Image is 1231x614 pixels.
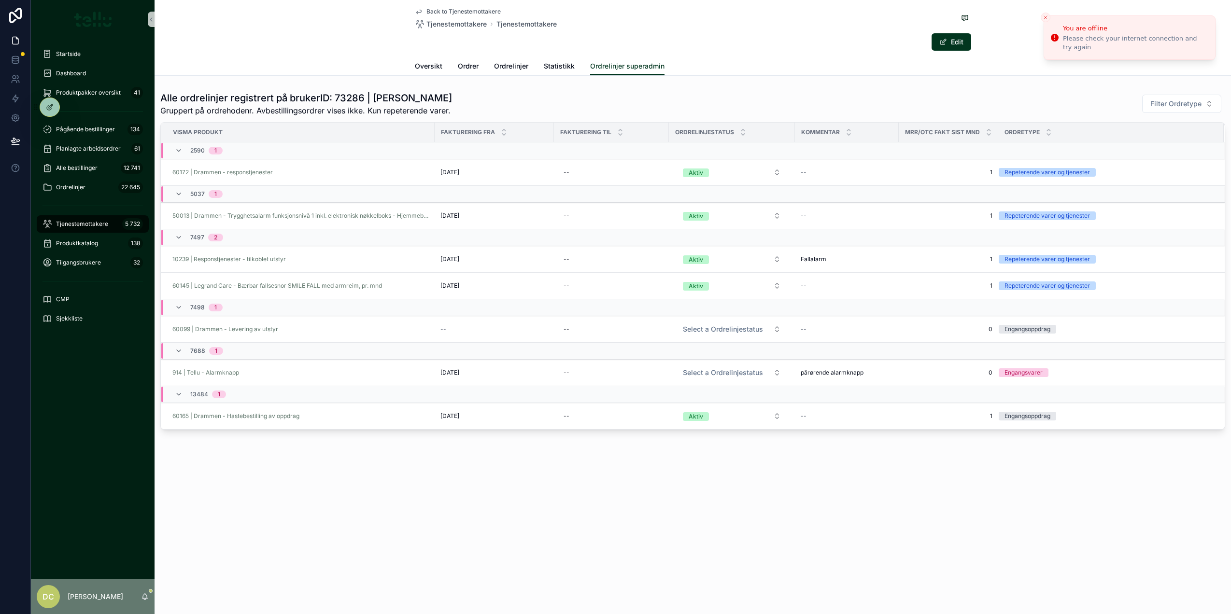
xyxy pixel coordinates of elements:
a: [DATE] [440,282,548,290]
div: Aktiv [689,282,703,291]
span: Ordrelinjer [494,61,528,71]
span: Kommentar [801,128,840,136]
div: Aktiv [689,255,703,264]
span: 10239 | Responstjenester - tilkoblet utstyr [172,255,286,263]
button: Select Button [675,164,789,181]
div: -- [564,255,569,263]
button: Close toast [1041,13,1050,22]
button: Select Button [675,407,789,425]
div: Repeterende varer og tjenester [1005,168,1090,177]
span: Fallalarm [801,255,826,263]
span: Tilgangsbrukere [56,259,101,266]
a: 60172 | Drammen - responstjenester [172,168,273,176]
button: Select Button [675,251,789,268]
a: Select Button [675,163,789,181]
span: MRR/OTC fakt sist mnd [905,128,980,136]
a: Repeterende varer og tjenester [999,211,1212,220]
span: Dashboard [56,70,86,77]
a: 60099 | Drammen - Levering av utstyr [172,325,278,333]
a: Engangsoppdrag [999,412,1212,420]
a: Ordrelinjer [494,57,528,77]
span: [DATE] [440,168,459,176]
a: 50013 | Drammen - Trygghetsalarm funksjonsnivå 1 inkl. elektronisk nøkkelboks - Hjemmeboende [172,212,429,220]
a: -- [560,251,663,267]
span: Select a Ordrelinjestatus [683,368,763,377]
a: 60172 | Drammen - responstjenester [172,168,429,176]
a: -- [440,325,548,333]
a: 60165 | Drammen - Hastebestilling av oppdrag [172,412,299,420]
a: Planlagte arbeidsordrer61 [37,140,149,157]
a: Tilgangsbrukere32 [37,254,149,271]
div: -- [564,412,569,420]
div: -- [564,369,569,377]
span: Fakturering fra [441,128,495,136]
span: Startside [56,50,81,58]
div: Engangsvarer [1005,368,1043,377]
a: Back to Tjenestemottakere [415,8,501,15]
span: Pågående bestillinger [56,126,115,133]
a: Startside [37,45,149,63]
div: 1 [214,190,217,198]
button: Select Button [675,321,789,338]
span: 13484 [190,391,208,398]
a: Produktkatalog138 [37,235,149,252]
a: Select Button [675,363,789,382]
a: 1 [905,168,992,176]
a: 0 [905,369,992,377]
span: Tjenestemottakere [426,19,487,29]
span: Planlagte arbeidsordrer [56,145,121,153]
a: -- [801,212,893,220]
div: 1 [215,347,217,355]
span: Select a Ordrelinjestatus [683,324,763,334]
a: Oversikt [415,57,442,77]
span: -- [440,325,446,333]
span: 60145 | Legrand Care - Bærbar fallsesnor SMILE FALL med armreim, pr. mnd [172,282,382,290]
span: 2590 [190,147,205,154]
span: Filter Ordretype [1150,99,1202,109]
span: Produktkatalog [56,239,98,247]
a: -- [801,412,893,420]
span: Visma produkt [173,128,223,136]
span: Produktpakker oversikt [56,89,121,97]
a: Select Button [675,320,789,338]
a: Ordrelinjer superadmin [590,57,665,76]
div: -- [564,168,569,176]
span: [DATE] [440,369,459,377]
div: Repeterende varer og tjenester [1005,211,1090,220]
a: Ordrelinjer22 645 [37,179,149,196]
a: -- [801,325,893,333]
div: 41 [131,87,143,98]
span: 7498 [190,304,205,311]
div: 5 732 [122,218,143,230]
a: 0 [905,325,992,333]
span: Ordrer [458,61,479,71]
a: 1 [905,255,992,263]
span: 1 [905,282,992,290]
a: 10239 | Responstjenester - tilkoblet utstyr [172,255,429,263]
a: Select Button [675,407,789,425]
a: Repeterende varer og tjenester [999,281,1212,290]
div: 12 741 [121,162,143,174]
a: [DATE] [440,212,548,220]
span: -- [801,412,807,420]
a: Select Button [675,250,789,268]
a: -- [560,278,663,293]
span: 914 | Tellu - Alarmknapp [172,369,239,377]
a: Dashboard [37,65,149,82]
div: Please check your internet connection and try again [1063,34,1207,52]
div: Aktiv [689,412,703,421]
span: [DATE] [440,412,459,420]
a: Repeterende varer og tjenester [999,255,1212,264]
a: Repeterende varer og tjenester [999,168,1212,177]
span: 5037 [190,190,205,198]
span: Alle bestillinger [56,164,98,172]
span: -- [801,282,807,290]
span: Ordretype [1005,128,1040,136]
div: Repeterende varer og tjenester [1005,255,1090,264]
div: 2 [214,234,217,241]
